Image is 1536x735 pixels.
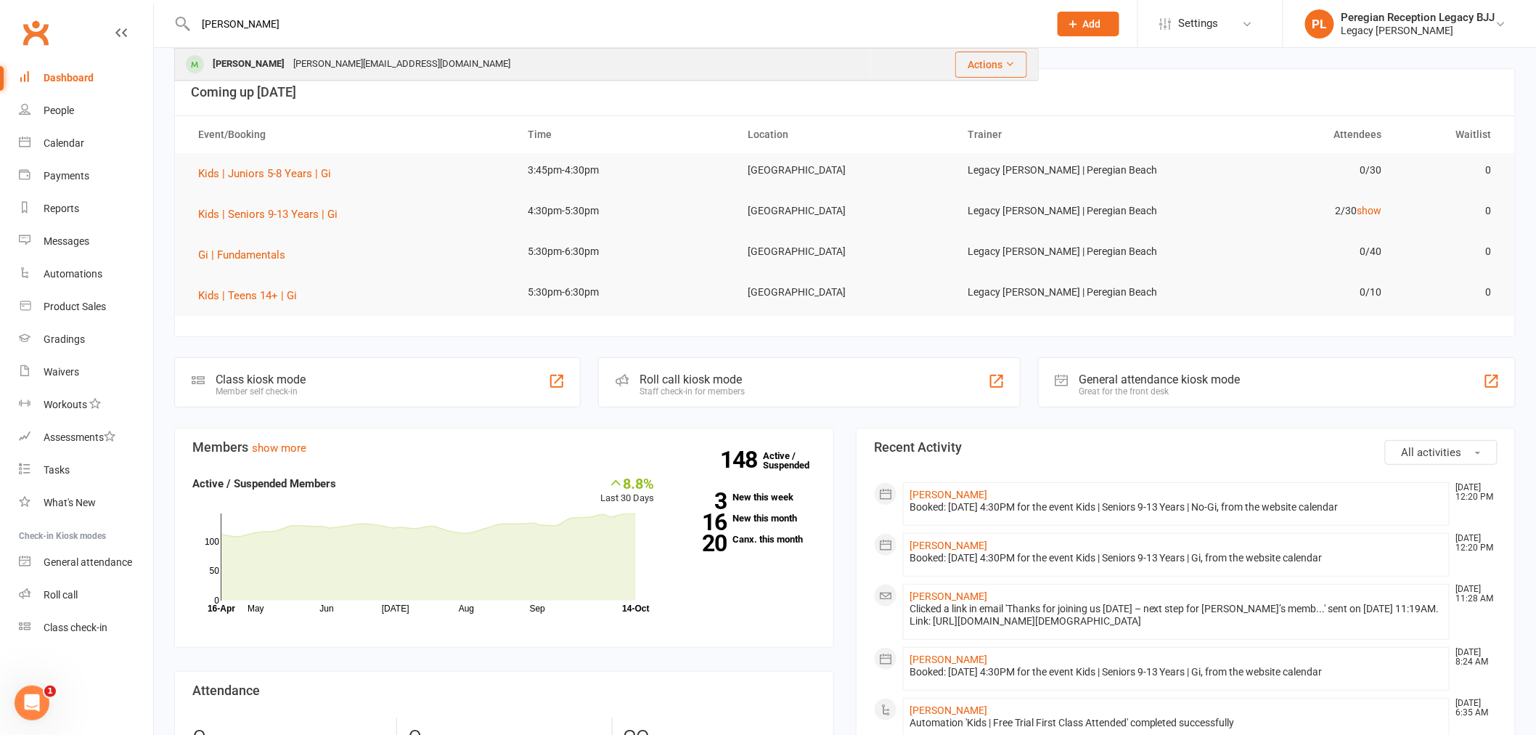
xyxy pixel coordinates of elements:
a: People [19,94,153,127]
td: 3:45pm-4:30pm [515,153,735,187]
button: Gi | Fundamentals [198,246,295,264]
a: Payments [19,160,153,192]
td: 0 [1394,235,1504,269]
iframe: Intercom live chat [15,686,49,720]
a: Tasks [19,454,153,487]
div: Waivers [44,366,79,378]
a: Workouts [19,389,153,421]
a: [PERSON_NAME] [910,590,987,602]
a: Messages [19,225,153,258]
a: 3New this week [677,492,816,502]
div: Clicked a link in email 'Thanks for joining us [DATE] – next step for [PERSON_NAME]’s memb...' se... [910,603,1443,628]
a: Reports [19,192,153,225]
a: [PERSON_NAME] [910,654,987,665]
span: Kids | Seniors 9-13 Years | Gi [198,208,338,221]
a: 148Active / Suspended [763,440,827,481]
td: 0 [1394,194,1504,228]
span: Kids | Teens 14+ | Gi [198,289,297,302]
div: Reports [44,203,79,214]
a: [PERSON_NAME] [910,540,987,551]
div: Calendar [44,137,84,149]
div: Assessments [44,431,115,443]
strong: 148 [720,449,763,471]
div: Automations [44,268,102,280]
div: Workouts [44,399,87,410]
div: [PERSON_NAME] [208,54,289,75]
td: 4:30pm-5:30pm [515,194,735,228]
div: Peregian Reception Legacy BJJ [1341,11,1495,24]
a: Roll call [19,579,153,612]
time: [DATE] 12:20 PM [1449,534,1497,553]
a: Class kiosk mode [19,612,153,644]
div: Automation 'Kids | Free Trial First Class Attended' completed successfully [910,717,1443,729]
div: Messages [44,235,89,247]
a: Assessments [19,421,153,454]
div: Last 30 Days [601,475,655,506]
div: What's New [44,497,96,508]
div: 8.8% [601,475,655,491]
span: Gi | Fundamentals [198,248,285,261]
th: Event/Booking [185,116,515,153]
strong: Active / Suspended Members [192,477,336,490]
div: Gradings [44,333,85,345]
td: Legacy [PERSON_NAME] | Peregian Beach [955,235,1175,269]
time: [DATE] 6:35 AM [1449,699,1497,718]
div: Booked: [DATE] 4:30PM for the event Kids | Seniors 9-13 Years | No-Gi, from the website calendar [910,501,1443,513]
td: 0/40 [1175,235,1394,269]
a: show [1357,205,1381,216]
td: Legacy [PERSON_NAME] | Peregian Beach [955,194,1175,228]
div: General attendance kiosk mode [1079,373,1241,386]
button: Actions [955,52,1027,78]
td: [GEOGRAPHIC_DATA] [735,235,955,269]
div: Class kiosk mode [216,373,306,386]
a: Gradings [19,323,153,356]
div: People [44,105,74,116]
a: show more [252,442,306,455]
div: Product Sales [44,301,106,312]
a: Calendar [19,127,153,160]
div: Staff check-in for members [640,386,745,397]
div: Roll call [44,589,78,601]
span: Settings [1179,7,1219,40]
a: [PERSON_NAME] [910,489,987,500]
th: Trainer [955,116,1175,153]
th: Attendees [1175,116,1394,153]
span: All activities [1402,446,1462,459]
button: All activities [1385,440,1498,465]
strong: 20 [677,532,727,554]
a: Clubworx [17,15,54,51]
td: 0/30 [1175,153,1394,187]
div: Dashboard [44,72,94,84]
div: Class check-in [44,622,107,633]
a: General attendance kiosk mode [19,546,153,579]
td: 2/30 [1175,194,1394,228]
time: [DATE] 11:28 AM [1449,585,1497,604]
div: Great for the front desk [1079,386,1241,397]
a: What's New [19,487,153,519]
div: Booked: [DATE] 4:30PM for the event Kids | Seniors 9-13 Years | Gi, from the website calendar [910,666,1443,678]
th: Time [515,116,735,153]
h3: Attendance [192,683,816,698]
td: [GEOGRAPHIC_DATA] [735,275,955,309]
span: Kids | Juniors 5-8 Years | Gi [198,167,331,180]
button: Add [1058,12,1119,36]
a: Waivers [19,356,153,389]
div: Payments [44,170,89,182]
div: PL [1305,9,1334,38]
td: 0 [1394,275,1504,309]
div: Booked: [DATE] 4:30PM for the event Kids | Seniors 9-13 Years | Gi, from the website calendar [910,552,1443,564]
h3: Members [192,440,816,455]
td: [GEOGRAPHIC_DATA] [735,153,955,187]
button: Kids | Juniors 5-8 Years | Gi [198,165,341,182]
td: 0 [1394,153,1504,187]
td: Legacy [PERSON_NAME] | Peregian Beach [955,153,1175,187]
div: General attendance [44,556,132,568]
time: [DATE] 12:20 PM [1449,483,1497,502]
a: Dashboard [19,62,153,94]
input: Search... [192,14,1039,34]
time: [DATE] 8:24 AM [1449,648,1497,667]
a: Automations [19,258,153,291]
td: [GEOGRAPHIC_DATA] [735,194,955,228]
th: Waitlist [1394,116,1504,153]
h3: Recent Activity [874,440,1498,455]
